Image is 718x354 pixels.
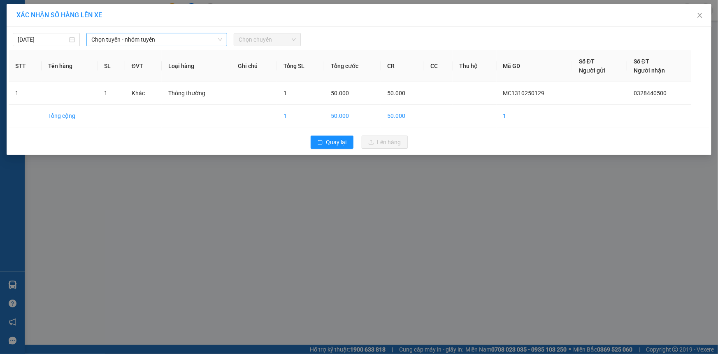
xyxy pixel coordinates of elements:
[634,90,667,96] span: 0328440500
[326,138,347,147] span: Quay lại
[503,90,545,96] span: MC1310250129
[162,50,231,82] th: Loại hàng
[688,4,711,27] button: Close
[381,50,424,82] th: CR
[16,11,102,19] span: XÁC NHẬN SỐ HÀNG LÊN XE
[9,50,42,82] th: STT
[239,33,296,46] span: Chọn chuyến
[497,105,572,127] td: 1
[424,50,453,82] th: CC
[104,90,107,96] span: 1
[218,37,223,42] span: down
[387,90,405,96] span: 50.000
[311,136,353,149] button: rollbackQuay lại
[283,90,287,96] span: 1
[125,50,162,82] th: ĐVT
[9,82,42,105] td: 1
[162,82,231,105] td: Thông thường
[453,50,497,82] th: Thu hộ
[98,50,125,82] th: SL
[42,50,98,82] th: Tên hàng
[634,67,665,74] span: Người nhận
[317,139,323,146] span: rollback
[497,50,572,82] th: Mã GD
[277,105,324,127] td: 1
[18,35,67,44] input: 13/10/2025
[324,105,381,127] td: 50.000
[125,82,162,105] td: Khác
[362,136,408,149] button: uploadLên hàng
[634,58,649,65] span: Số ĐT
[579,67,605,74] span: Người gửi
[579,58,595,65] span: Số ĐT
[697,12,703,19] span: close
[324,50,381,82] th: Tổng cước
[231,50,277,82] th: Ghi chú
[331,90,349,96] span: 50.000
[381,105,424,127] td: 50.000
[91,33,222,46] span: Chọn tuyến - nhóm tuyến
[42,105,98,127] td: Tổng cộng
[277,50,324,82] th: Tổng SL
